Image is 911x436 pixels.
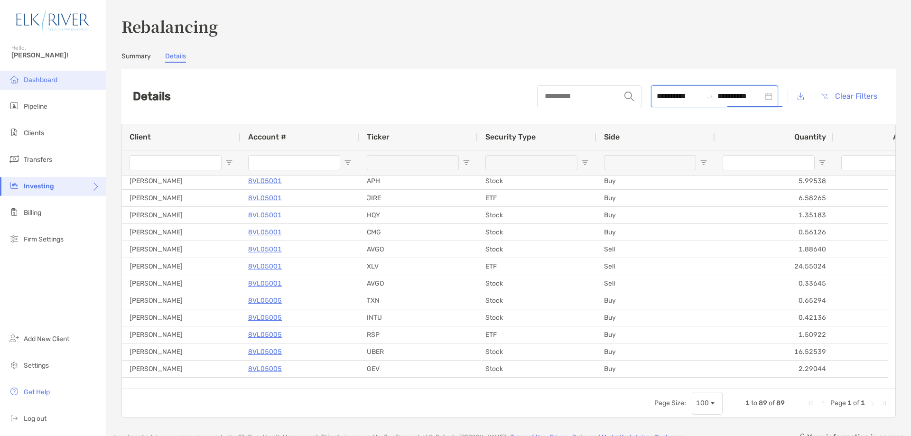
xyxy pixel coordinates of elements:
[359,207,478,223] div: HQY
[715,173,834,189] div: 5.99538
[596,292,715,309] div: Buy
[819,399,827,407] div: Previous Page
[478,275,596,292] div: Stock
[248,295,282,306] a: 8VL05005
[9,359,20,371] img: settings icon
[24,102,47,111] span: Pipeline
[478,361,596,377] div: Stock
[9,100,20,111] img: pipeline icon
[359,309,478,326] div: INTU
[359,326,478,343] div: RSP
[122,309,241,326] div: [PERSON_NAME]
[248,312,282,324] a: 8VL05005
[248,243,282,255] a: 8VL05001
[248,209,282,221] a: 8VL05001
[715,361,834,377] div: 2.29044
[122,326,241,343] div: [PERSON_NAME]
[818,159,826,167] button: Open Filter Menu
[130,132,151,141] span: Client
[359,378,478,394] div: USTB
[359,173,478,189] div: APH
[9,180,20,191] img: investing icon
[604,132,620,141] span: Side
[24,235,64,243] span: Firm Settings
[596,309,715,326] div: Buy
[706,93,714,100] span: swap-right
[715,190,834,206] div: 6.58265
[700,159,707,167] button: Open Filter Menu
[248,278,282,289] a: 8VL05001
[478,190,596,206] div: ETF
[596,275,715,292] div: Sell
[24,388,50,396] span: Get Help
[776,399,785,407] span: 89
[596,207,715,223] div: Buy
[478,292,596,309] div: Stock
[794,132,826,141] span: Quantity
[359,258,478,275] div: XLV
[122,241,241,258] div: [PERSON_NAME]
[715,343,834,360] div: 16.52539
[596,224,715,241] div: Buy
[9,153,20,165] img: transfers icon
[24,182,54,190] span: Investing
[478,207,596,223] div: Stock
[715,378,834,394] div: 0.09805
[745,399,750,407] span: 1
[24,335,69,343] span: Add New Client
[248,380,282,392] a: 8VL05005
[9,233,20,244] img: firm-settings icon
[24,209,41,217] span: Billing
[9,206,20,218] img: billing icon
[344,159,352,167] button: Open Filter Menu
[478,258,596,275] div: ETF
[248,363,282,375] a: 8VL05005
[715,326,834,343] div: 1.50922
[24,76,57,84] span: Dashboard
[696,399,709,407] div: 100
[596,258,715,275] div: Sell
[715,224,834,241] div: 0.56126
[478,343,596,360] div: Stock
[248,329,282,341] p: 8VL05005
[122,190,241,206] div: [PERSON_NAME]
[248,155,340,170] input: Account # Filter Input
[248,192,282,204] p: 8VL05001
[715,309,834,326] div: 0.42136
[692,392,723,415] div: Page Size
[359,241,478,258] div: AVGO
[121,15,896,37] h3: Rebalancing
[853,399,859,407] span: of
[11,51,100,59] span: [PERSON_NAME]!
[706,93,714,100] span: to
[596,343,715,360] div: Buy
[478,378,596,394] div: ETF
[122,292,241,309] div: [PERSON_NAME]
[814,86,884,107] button: Clear Filters
[596,173,715,189] div: Buy
[248,132,286,141] span: Account #
[596,241,715,258] div: Sell
[624,92,634,101] img: input icon
[248,226,282,238] p: 8VL05001
[122,258,241,275] div: [PERSON_NAME]
[9,412,20,424] img: logout icon
[122,361,241,377] div: [PERSON_NAME]
[165,52,186,63] a: Details
[248,175,282,187] a: 8VL05001
[122,207,241,223] div: [PERSON_NAME]
[596,190,715,206] div: Buy
[715,292,834,309] div: 0.65294
[248,260,282,272] a: 8VL05001
[478,241,596,258] div: Stock
[478,224,596,241] div: Stock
